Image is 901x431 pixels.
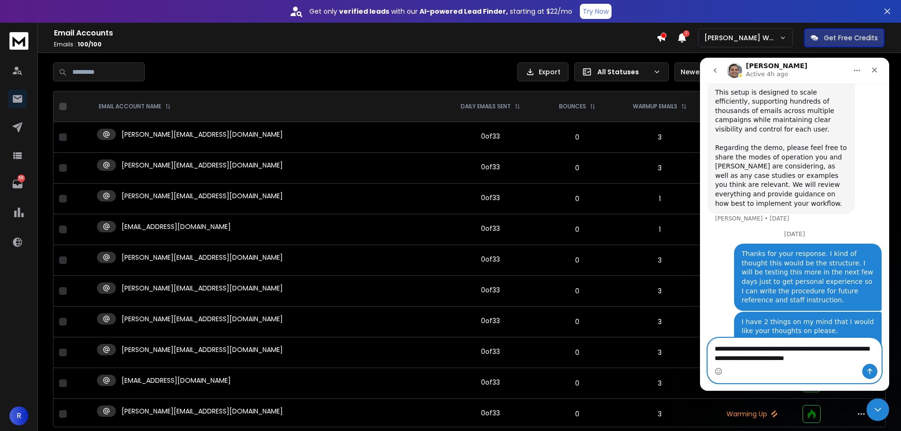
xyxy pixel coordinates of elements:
[713,409,791,419] p: Warming Up
[633,103,677,110] p: WARMUP EMAILS
[122,222,231,231] p: [EMAIL_ADDRESS][DOMAIN_NAME]
[597,67,649,77] p: All Statuses
[547,286,607,296] p: 0
[547,409,607,419] p: 0
[15,310,22,317] button: Emoji picker
[42,260,174,278] div: I have 2 things on my mind that I would like your thoughts on please.
[8,175,27,194] a: 58
[824,33,878,43] p: Get Free Credits
[481,132,500,141] div: 0 of 33
[612,399,708,430] td: 3
[481,224,500,233] div: 0 of 33
[580,4,612,19] button: Try Now
[547,225,607,234] p: 0
[122,406,283,416] p: [PERSON_NAME][EMAIL_ADDRESS][DOMAIN_NAME]
[547,317,607,326] p: 0
[9,32,28,50] img: logo
[481,285,500,295] div: 0 of 33
[547,378,607,388] p: 0
[481,255,500,264] div: 0 of 33
[559,103,586,110] p: BOUNCES
[8,281,181,306] textarea: Message…
[461,103,511,110] p: DAILY EMAILS SENT
[700,58,889,391] iframe: Intercom live chat
[99,103,171,110] div: EMAIL ACCOUNT NAME
[612,184,708,214] td: 1
[54,27,656,39] h1: Email Accounts
[547,348,607,357] p: 0
[583,7,609,16] p: Try Now
[54,41,656,48] p: Emails :
[78,40,102,48] span: 100 / 100
[547,163,607,173] p: 0
[612,276,708,307] td: 3
[122,314,283,324] p: [PERSON_NAME][EMAIL_ADDRESS][DOMAIN_NAME]
[339,7,389,16] strong: verified leads
[420,7,508,16] strong: AI-powered Lead Finder,
[481,408,500,418] div: 0 of 33
[122,283,283,293] p: [PERSON_NAME][EMAIL_ADDRESS][DOMAIN_NAME]
[481,193,500,202] div: 0 of 33
[704,33,779,43] p: [PERSON_NAME] Workspace
[9,406,28,425] button: R
[612,307,708,337] td: 3
[122,130,283,139] p: [PERSON_NAME][EMAIL_ADDRESS][DOMAIN_NAME]
[612,214,708,245] td: 1
[674,62,736,81] button: Newest
[122,160,283,170] p: [PERSON_NAME][EMAIL_ADDRESS][DOMAIN_NAME]
[481,162,500,172] div: 0 of 33
[309,7,572,16] p: Get only with our starting at $22/mo
[612,245,708,276] td: 3
[122,376,231,385] p: [EMAIL_ADDRESS][DOMAIN_NAME]
[122,253,283,262] p: [PERSON_NAME][EMAIL_ADDRESS][DOMAIN_NAME]
[612,368,708,399] td: 3
[683,30,690,37] span: 1
[481,378,500,387] div: 0 of 33
[547,255,607,265] p: 0
[517,62,569,81] button: Export
[547,132,607,142] p: 0
[122,345,283,354] p: [PERSON_NAME][EMAIL_ADDRESS][DOMAIN_NAME]
[547,194,607,203] p: 0
[866,398,889,421] iframe: Intercom live chat
[612,122,708,153] td: 3
[481,347,500,356] div: 0 of 33
[612,153,708,184] td: 3
[162,306,177,321] button: Send a message…
[481,316,500,325] div: 0 of 33
[122,191,283,201] p: [PERSON_NAME][EMAIL_ADDRESS][DOMAIN_NAME]
[804,28,884,47] button: Get Free Credits
[612,337,708,368] td: 3
[17,175,25,182] p: 58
